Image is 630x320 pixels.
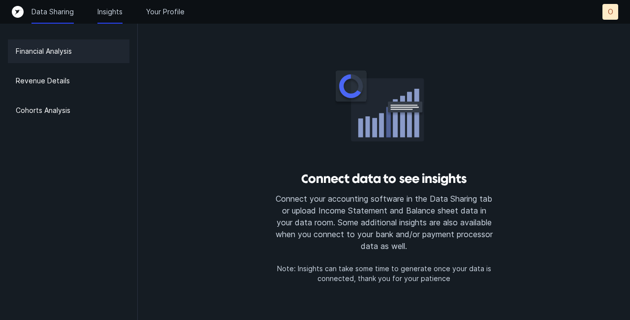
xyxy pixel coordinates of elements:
[274,171,494,187] h3: Connect data to see insights
[146,7,185,17] a: Your Profile
[8,39,129,63] a: Financial Analysis
[16,45,72,57] p: Financial Analysis
[31,7,74,17] a: Data Sharing
[8,69,129,93] a: Revenue Details
[274,193,494,252] p: Connect your accounting software in the Data Sharing tab or upload Income Statement and Balance s...
[16,105,70,116] p: Cohorts Analysis
[16,75,70,87] p: Revenue Details
[602,4,618,20] button: O
[608,7,613,17] p: O
[8,99,129,122] a: Cohorts Analysis
[97,7,123,17] a: Insights
[274,264,494,284] p: Note: Insights can take some time to generate once your data is connected, thank you for your pat...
